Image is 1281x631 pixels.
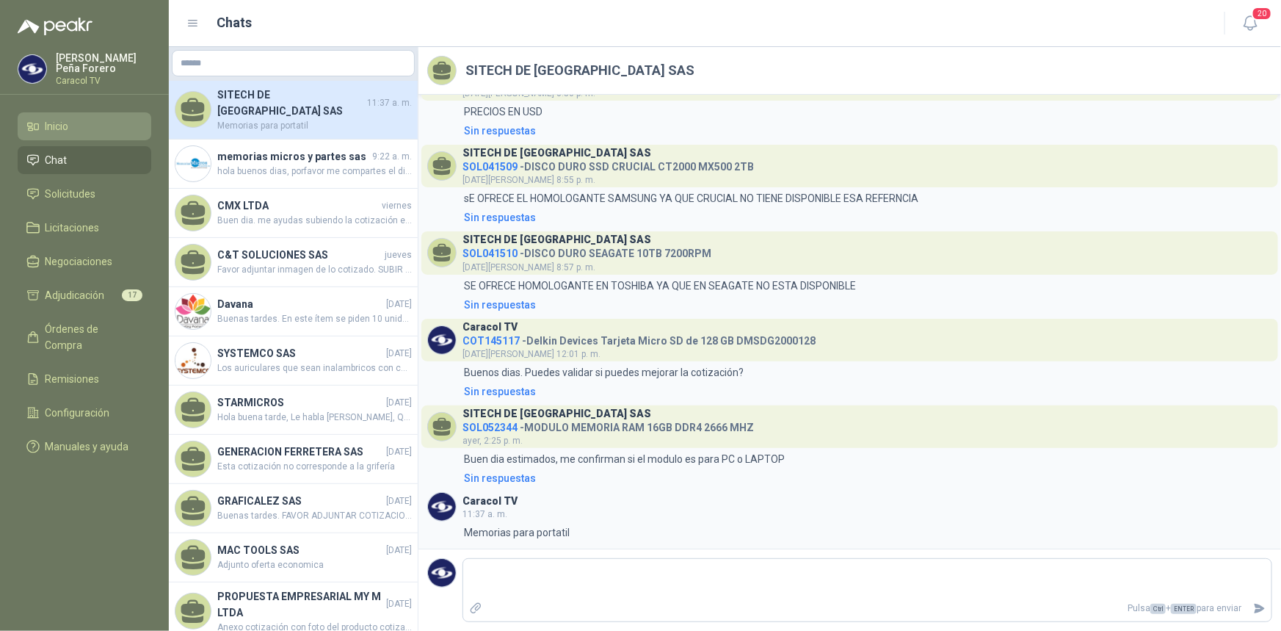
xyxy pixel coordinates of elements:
span: [DATE] [386,597,412,611]
a: STARMICROS[DATE]Hola buena tarde, Le habla [PERSON_NAME], Quisiera saber por favor para que tipo ... [169,386,418,435]
p: Caracol TV [56,76,151,85]
span: viernes [382,199,412,213]
h4: SYSTEMCO SAS [217,345,383,361]
h3: Caracol TV [462,323,518,331]
span: Los auriculares que sean inalambricos con conexión a Bluetooth [217,361,412,375]
span: [DATE][PERSON_NAME] 8:55 p. m. [462,175,595,185]
span: [DATE] [386,347,412,361]
p: Buenos dias. Puedes validar si puedes mejorar la cotización? [464,364,744,381]
a: Manuales y ayuda [18,433,151,461]
h4: - DISCO DURO SEAGATE 10TB 7200RPM [462,244,711,258]
span: [DATE][PERSON_NAME] 12:01 p. m. [462,349,600,359]
a: Chat [18,146,151,174]
span: 9:22 a. m. [372,150,412,164]
a: GRAFICALEZ SAS[DATE]Buenas tardes. FAVOR ADJUNTAR COTIZACION EN SU FORMATO [169,484,418,533]
span: COT145117 [462,335,520,347]
span: Hola buena tarde, Le habla [PERSON_NAME], Quisiera saber por favor para que tipo de vehículo es l... [217,411,412,425]
span: Solicitudes [46,186,96,202]
h4: - MODULO MEMORIA RAM 16GB DDR4 2666 MHZ [462,418,754,432]
span: [DATE][PERSON_NAME] 8:50 p. m. [462,88,595,98]
p: Memorias para portatil [464,524,570,541]
button: Enviar [1247,596,1271,621]
h4: - Delkin Devices Tarjeta Micro SD de 128 GB DMSDG2000128 [462,331,816,345]
a: Órdenes de Compra [18,315,151,359]
span: Negociaciones [46,253,113,270]
span: [DATE] [386,544,412,558]
label: Adjuntar archivos [463,596,488,621]
a: CMX LTDAviernesBuen dia. me ayudas subiendo la cotización en el formato de ustedes. Gracias [169,189,418,238]
span: Buenas tardes. FAVOR ADJUNTAR COTIZACION EN SU FORMATO [217,509,412,523]
h3: SITECH DE [GEOGRAPHIC_DATA] SAS [462,149,651,157]
h4: PROPUESTA EMPRESARIAL MY M LTDA [217,588,383,621]
span: Manuales y ayuda [46,439,129,455]
a: Sin respuestas [461,383,1272,400]
span: ENTER [1171,604,1197,614]
h4: GENERACION FERRETERA SAS [217,444,383,460]
h4: CMX LTDA [217,198,379,214]
div: Sin respuestas [464,470,536,486]
h4: SITECH DE [GEOGRAPHIC_DATA] SAS [217,87,364,119]
span: Ctrl [1150,604,1166,614]
p: [PERSON_NAME] Peña Forero [56,53,151,73]
span: Adjunto oferta economica [217,558,412,572]
span: ayer, 2:25 p. m. [462,436,523,446]
h1: Chats [217,12,253,33]
h4: STARMICROS [217,394,383,411]
span: Remisiones [46,371,100,387]
a: Inicio [18,112,151,140]
span: [DATE][PERSON_NAME] 8:57 p. m. [462,262,595,273]
h3: Caracol TV [462,497,518,505]
span: SOL052344 [462,422,518,433]
span: 17 [122,289,142,301]
h4: GRAFICALEZ SAS [217,493,383,509]
img: Company Logo [428,559,456,587]
h4: MAC TOOLS SAS [217,542,383,558]
a: MAC TOOLS SAS[DATE]Adjunto oferta economica [169,533,418,583]
div: Sin respuestas [464,123,536,139]
span: Licitaciones [46,220,100,236]
p: PRECIOS EN USD [464,104,542,120]
span: Chat [46,152,68,168]
h3: SITECH DE [GEOGRAPHIC_DATA] SAS [462,410,651,418]
a: Remisiones [18,365,151,393]
p: sE OFRECE EL HOMOLOGANTE SAMSUNG YA QUE CRUCIAL NO TIENE DISPONIBLE ESA REFERNCIA [464,190,918,206]
img: Company Logo [18,55,46,83]
p: SE OFRECE HOMOLOGANTE EN TOSHIBA YA QUE EN SEAGATE NO ESTA DISPONIBLE [464,278,856,294]
span: hola buenos dias, porfavor me compartes el diseño . quedo super atenta [217,165,412,179]
span: Inicio [46,118,69,134]
p: Pulsa + para enviar [488,596,1248,621]
div: Sin respuestas [464,383,536,400]
a: Adjudicación17 [18,281,151,309]
button: 20 [1237,10,1263,37]
a: Licitaciones [18,214,151,242]
h3: SITECH DE [GEOGRAPHIC_DATA] SAS [462,236,651,244]
span: 20 [1252,7,1272,21]
img: Company Logo [175,146,211,181]
img: Company Logo [428,493,456,521]
a: SITECH DE [GEOGRAPHIC_DATA] SAS11:37 a. m.Memorias para portatil [169,81,418,140]
span: Favor adjuntar inmagen de lo cotizado. SUBIR COTIZACION EN SU FORMATO [217,263,412,277]
span: [DATE] [386,494,412,508]
span: Buenas tardes. En este ítem se piden 10 unidades, combinadas y/o alternativa para entregar las 10... [217,312,412,326]
h2: SITECH DE [GEOGRAPHIC_DATA] SAS [465,60,694,81]
img: Logo peakr [18,18,92,35]
h4: C&T SOLUCIONES SAS [217,247,382,263]
a: Company LogoDavana[DATE]Buenas tardes. En este ítem se piden 10 unidades, combinadas y/o alternat... [169,287,418,336]
span: [DATE] [386,445,412,459]
p: Buen dia estimados, me confirman si el modulo es para PC o LAPTOP [464,451,785,467]
span: SOL041509 [462,161,518,173]
div: Sin respuestas [464,209,536,226]
img: Company Logo [175,343,211,378]
a: Sin respuestas [461,123,1272,139]
a: Solicitudes [18,180,151,208]
img: Company Logo [175,294,211,329]
a: Company Logomemorias micros y partes sas9:22 a. m.hola buenos dias, porfavor me compartes el dise... [169,140,418,189]
span: SOL041510 [462,248,518,259]
span: Memorias para portatil [217,119,412,133]
a: Company LogoSYSTEMCO SAS[DATE]Los auriculares que sean inalambricos con conexión a Bluetooth [169,336,418,386]
span: 11:37 a. m. [462,509,507,519]
a: GENERACION FERRETERA SAS[DATE]Esta cotización no corresponde a la grifería [169,435,418,484]
a: Negociaciones [18,248,151,275]
div: Sin respuestas [464,297,536,313]
span: Adjudicación [46,287,105,303]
